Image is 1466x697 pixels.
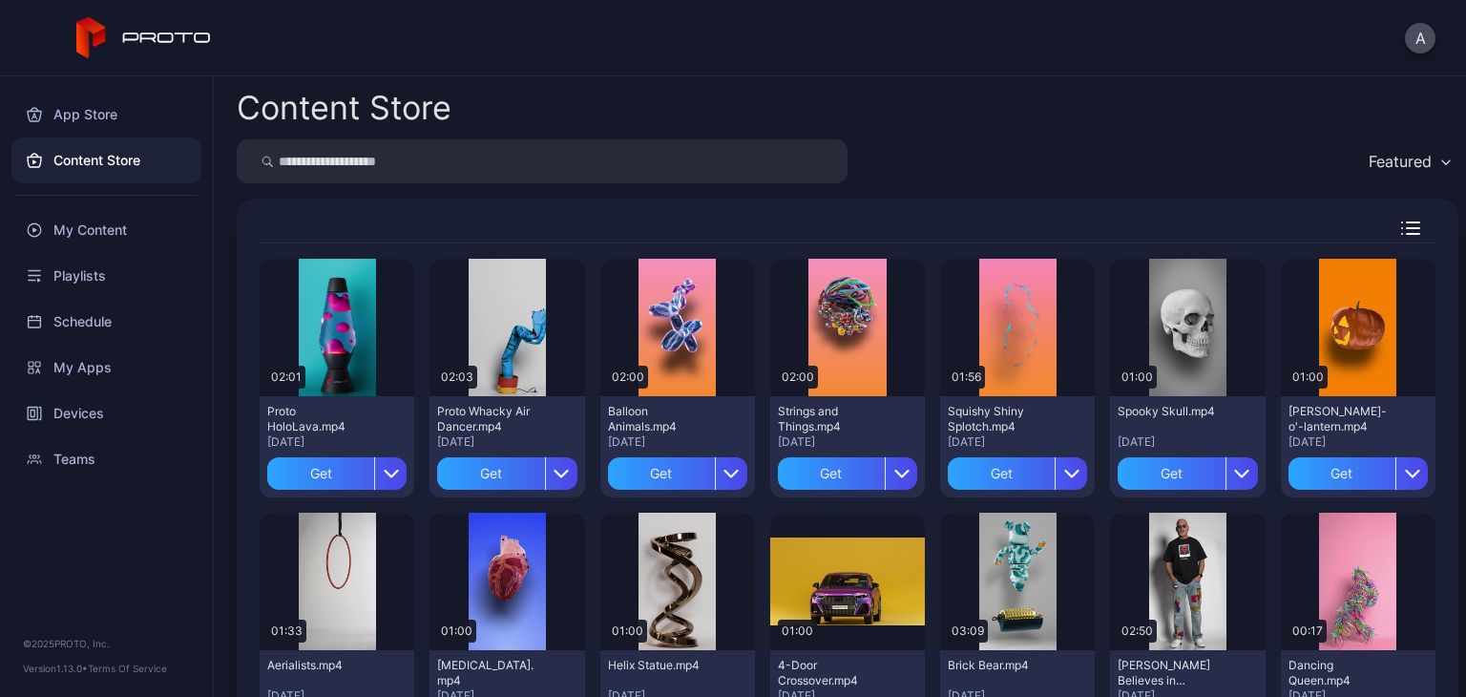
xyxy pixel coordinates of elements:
[23,663,88,674] span: Version 1.13.0 •
[23,636,190,651] div: © 2025 PROTO, Inc.
[267,658,372,673] div: Aerialists.mp4
[1288,434,1428,450] div: [DATE]
[1118,434,1257,450] div: [DATE]
[608,457,747,490] button: Get
[11,207,201,253] a: My Content
[948,457,1055,490] div: Get
[1118,457,1225,490] div: Get
[1118,404,1223,419] div: Spooky Skull.mp4
[437,404,542,434] div: Proto Whacky Air Dancer.mp4
[948,457,1087,490] button: Get
[437,457,576,490] button: Get
[437,457,544,490] div: Get
[608,434,747,450] div: [DATE]
[237,92,451,124] div: Content Store
[11,436,201,482] a: Teams
[778,457,885,490] div: Get
[778,434,917,450] div: [DATE]
[11,92,201,137] a: App Store
[11,345,201,391] a: My Apps
[267,404,372,434] div: Proto HoloLava.mp4
[1405,23,1435,53] button: A
[778,658,883,688] div: 4-Door Crossover.mp4
[1118,457,1257,490] button: Get
[267,457,374,490] div: Get
[1288,457,1428,490] button: Get
[1369,152,1432,171] div: Featured
[948,658,1053,673] div: Brick Bear.mp4
[11,137,201,183] a: Content Store
[1288,404,1393,434] div: Jack-o'-lantern.mp4
[437,434,576,450] div: [DATE]
[11,391,201,436] a: Devices
[778,404,883,434] div: Strings and Things.mp4
[267,457,407,490] button: Get
[88,663,167,674] a: Terms Of Service
[11,299,201,345] a: Schedule
[267,434,407,450] div: [DATE]
[11,253,201,299] a: Playlists
[778,457,917,490] button: Get
[608,457,715,490] div: Get
[1359,139,1458,183] button: Featured
[948,434,1087,450] div: [DATE]
[1288,658,1393,688] div: Dancing Queen.mp4
[1288,457,1395,490] div: Get
[948,404,1053,434] div: Squishy Shiny Splotch.mp4
[608,404,713,434] div: Balloon Animals.mp4
[608,658,713,673] div: Helix Statue.mp4
[1118,658,1223,688] div: Howie Mandel Believes in Proto.mp4
[437,658,542,688] div: Human Heart.mp4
